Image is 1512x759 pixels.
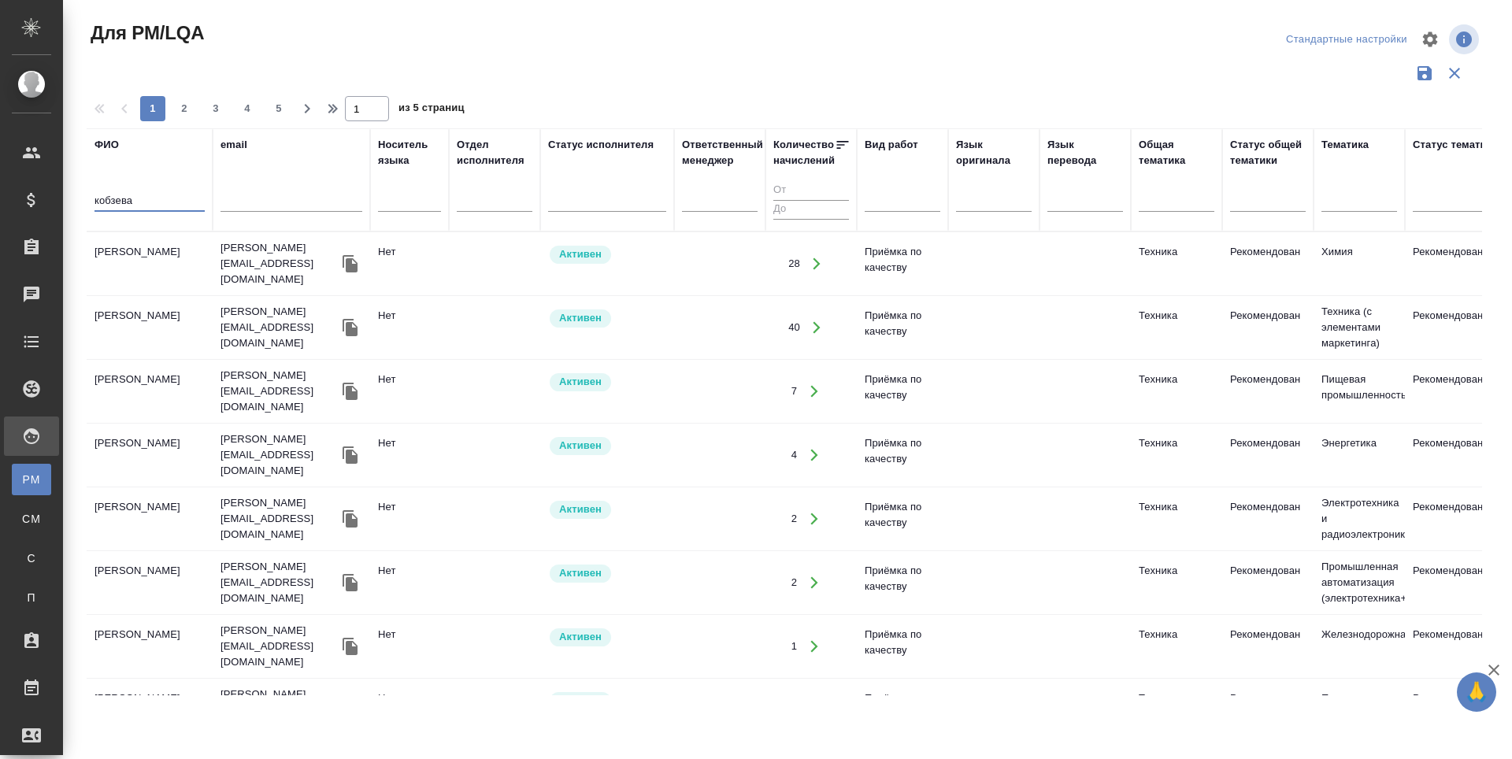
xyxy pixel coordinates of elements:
[682,137,763,168] div: Ответственный менеджер
[1457,672,1496,712] button: 🙏
[559,246,602,262] p: Активен
[87,300,213,355] td: [PERSON_NAME]
[220,304,339,351] p: [PERSON_NAME][EMAIL_ADDRESS][DOMAIN_NAME]
[87,683,213,738] td: [PERSON_NAME]
[370,683,449,738] td: Нет
[87,236,213,291] td: [PERSON_NAME]
[12,503,51,535] a: CM
[1131,619,1222,674] td: Техника
[87,491,213,546] td: [PERSON_NAME]
[548,499,666,520] div: Рядовой исполнитель: назначай с учетом рейтинга
[559,438,602,454] p: Активен
[339,571,362,594] button: Скопировать
[220,559,339,606] p: [PERSON_NAME][EMAIL_ADDRESS][DOMAIN_NAME]
[857,555,948,610] td: Приёмка по качеству
[220,137,247,153] div: email
[339,443,362,467] button: Скопировать
[1131,300,1222,355] td: Техника
[203,101,228,117] span: 3
[857,428,948,483] td: Приёмка по качеству
[12,542,51,574] a: С
[956,137,1032,168] div: Язык оригинала
[1314,619,1405,674] td: Железнодорожная
[378,137,441,168] div: Носитель языка
[220,623,339,670] p: [PERSON_NAME][EMAIL_ADDRESS][DOMAIN_NAME]
[788,256,800,272] div: 28
[220,431,339,479] p: [PERSON_NAME][EMAIL_ADDRESS][DOMAIN_NAME]
[370,300,449,355] td: Нет
[791,447,797,463] div: 4
[1463,676,1490,709] span: 🙏
[339,316,362,339] button: Скопировать
[172,101,197,117] span: 2
[87,619,213,674] td: [PERSON_NAME]
[1131,491,1222,546] td: Техника
[20,472,43,487] span: PM
[798,567,830,599] button: Открыть работы
[266,101,291,117] span: 5
[370,236,449,291] td: Нет
[1282,28,1411,52] div: split button
[339,507,362,531] button: Скопировать
[548,563,666,584] div: Рядовой исполнитель: назначай с учетом рейтинга
[370,555,449,610] td: Нет
[773,137,835,168] div: Количество начислений
[548,372,666,393] div: Рядовой исполнитель: назначай с учетом рейтинга
[12,464,51,495] a: PM
[559,565,602,581] p: Активен
[788,320,800,335] div: 40
[857,491,948,546] td: Приёмка по качеству
[172,96,197,121] button: 2
[1230,137,1306,168] div: Статус общей тематики
[1321,137,1369,153] div: Тематика
[791,511,797,527] div: 2
[559,502,602,517] p: Активен
[801,312,833,344] button: Открыть работы
[1131,428,1222,483] td: Техника
[1411,20,1449,58] span: Настроить таблицу
[457,137,532,168] div: Отдел исполнителя
[1222,619,1314,674] td: Рекомендован
[791,575,797,591] div: 2
[1047,137,1123,168] div: Язык перевода
[235,101,260,117] span: 4
[798,439,830,472] button: Открыть работы
[339,635,362,658] button: Скопировать
[220,368,339,415] p: [PERSON_NAME][EMAIL_ADDRESS][DOMAIN_NAME]
[559,629,602,645] p: Активен
[548,244,666,265] div: Рядовой исполнитель: назначай с учетом рейтинга
[203,96,228,121] button: 3
[1222,491,1314,546] td: Рекомендован
[1222,683,1314,738] td: Рекомендован
[559,693,602,709] p: Активен
[798,376,830,408] button: Открыть работы
[1449,24,1482,54] span: Посмотреть информацию
[559,310,602,326] p: Активен
[1222,236,1314,291] td: Рекомендован
[266,96,291,121] button: 5
[1314,683,1405,738] td: Патенты
[370,619,449,674] td: Нет
[1222,364,1314,419] td: Рекомендован
[1131,555,1222,610] td: Техника
[1139,137,1214,168] div: Общая тематика
[1314,487,1405,550] td: Электротехника и радиоэлектроника
[548,691,666,712] div: Рядовой исполнитель: назначай с учетом рейтинга
[791,639,797,654] div: 1
[548,627,666,648] div: Рядовой исполнитель: назначай с учетом рейтинга
[857,619,948,674] td: Приёмка по качеству
[548,137,654,153] div: Статус исполнителя
[1314,551,1405,614] td: Промышленная автоматизация (электротехника+ИТ)
[1131,683,1222,738] td: Техника
[20,550,43,566] span: С
[1314,236,1405,291] td: Химия
[370,491,449,546] td: Нет
[1131,364,1222,419] td: Техника
[857,364,948,419] td: Приёмка по качеству
[857,683,948,738] td: Приёмка по качеству
[801,248,833,280] button: Открыть работы
[1440,58,1469,88] button: Сбросить фильтры
[791,383,797,399] div: 7
[857,300,948,355] td: Приёмка по качеству
[94,137,119,153] div: ФИО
